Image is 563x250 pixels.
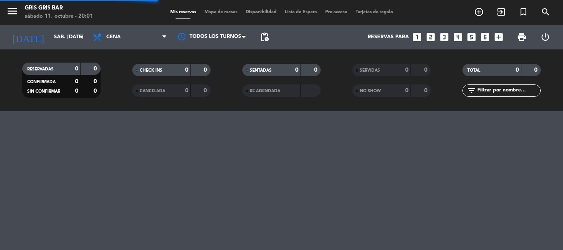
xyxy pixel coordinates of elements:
[405,67,408,73] strong: 0
[75,79,78,84] strong: 0
[204,88,209,93] strong: 0
[493,32,504,42] i: add_box
[360,68,380,72] span: SERVIDAS
[424,88,429,93] strong: 0
[518,7,528,17] i: turned_in_not
[467,86,476,96] i: filter_list
[425,32,436,42] i: looks_two
[533,25,557,49] div: LOG OUT
[250,89,280,93] span: RE AGENDADA
[94,88,99,94] strong: 0
[204,67,209,73] strong: 0
[476,86,540,95] input: Filtrar por nombre...
[453,32,463,42] i: looks_4
[439,32,450,42] i: looks_3
[480,32,490,42] i: looks_6
[166,10,200,14] span: Mis reservas
[467,68,480,72] span: TOTAL
[352,10,397,14] span: Tarjetas de regalo
[6,5,19,20] button: menu
[200,10,242,14] span: Mapa de mesas
[496,7,506,17] i: exit_to_app
[242,10,281,14] span: Disponibilidad
[466,32,477,42] i: looks_5
[6,5,19,17] i: menu
[75,66,78,72] strong: 0
[6,28,50,46] i: [DATE]
[25,12,93,21] div: sábado 11. octubre - 20:01
[106,34,121,40] span: Cena
[140,89,165,93] span: CANCELADA
[517,32,527,42] span: print
[27,67,54,71] span: RESERVADAS
[25,4,93,12] div: Gris Gris Bar
[185,67,188,73] strong: 0
[516,67,519,73] strong: 0
[94,66,99,72] strong: 0
[314,67,319,73] strong: 0
[412,32,422,42] i: looks_one
[260,32,270,42] span: pending_actions
[94,79,99,84] strong: 0
[27,80,56,84] span: CONFIRMADA
[474,7,484,17] i: add_circle_outline
[321,10,352,14] span: Pre-acceso
[27,89,60,93] span: SIN CONFIRMAR
[534,67,539,73] strong: 0
[541,7,551,17] i: search
[360,89,381,93] span: NO SHOW
[424,67,429,73] strong: 0
[540,32,550,42] i: power_settings_new
[295,67,298,73] strong: 0
[185,88,188,93] strong: 0
[405,88,408,93] strong: 0
[140,68,162,72] span: CHECK INS
[77,32,87,42] i: arrow_drop_down
[75,88,78,94] strong: 0
[250,68,272,72] span: SENTADAS
[368,34,409,40] span: Reservas para
[281,10,321,14] span: Lista de Espera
